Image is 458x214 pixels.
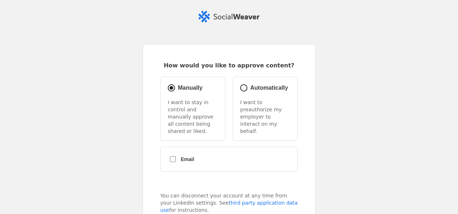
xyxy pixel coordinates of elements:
div: You can disconnect your account at any time from your LinkedIn settings. See for instructions. [160,192,298,214]
span: Email [181,156,194,162]
p: I want to preauthorize my employer to interact on my behalf. [239,99,292,135]
p: I want to stay in control and manually approve all content being shared or liked. [166,99,219,135]
mat-radio-group: Select an option [160,77,298,141]
span: How would you like to approve content? [164,62,295,70]
span: Manually [178,85,202,91]
a: third party application data use [160,200,298,213]
span: Automatically [250,85,288,91]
